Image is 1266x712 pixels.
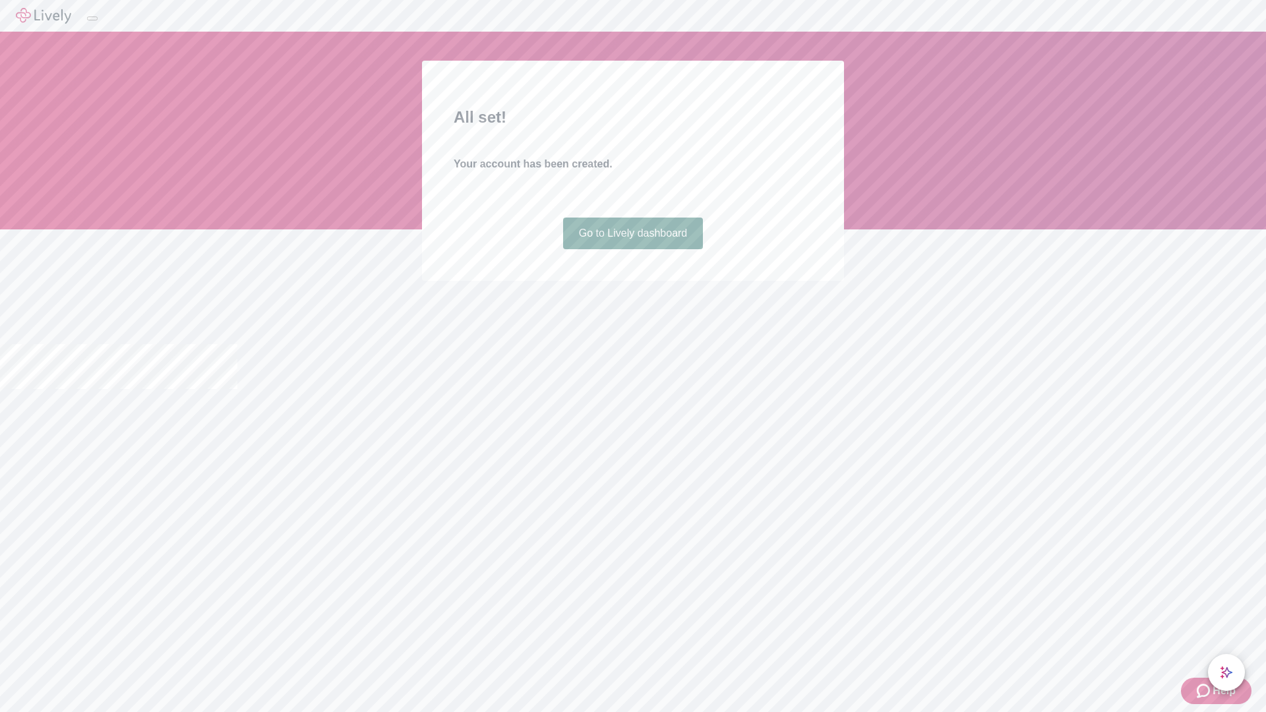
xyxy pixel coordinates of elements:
[1220,666,1233,679] svg: Lively AI Assistant
[1197,683,1213,699] svg: Zendesk support icon
[454,105,812,129] h2: All set!
[1181,678,1251,704] button: Zendesk support iconHelp
[563,218,704,249] a: Go to Lively dashboard
[16,8,71,24] img: Lively
[1208,654,1245,691] button: chat
[454,156,812,172] h4: Your account has been created.
[1213,683,1236,699] span: Help
[87,16,98,20] button: Log out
